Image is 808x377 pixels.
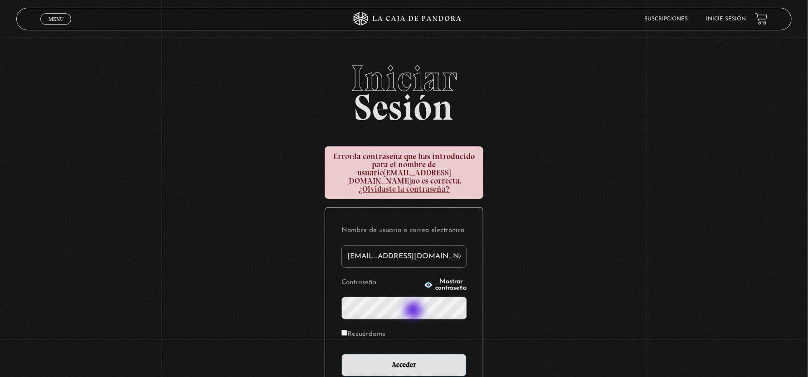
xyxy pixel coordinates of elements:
[706,16,746,22] a: Inicie sesión
[341,224,467,238] label: Nombre de usuario o correo electrónico
[16,60,792,97] span: Iniciar
[333,151,354,161] strong: Error:
[424,279,467,291] button: Mostrar contraseña
[436,279,467,291] span: Mostrar contraseña
[358,184,450,194] a: ¿Olvidaste la contraseña?
[341,330,347,336] input: Recuérdame
[16,60,792,118] h2: Sesión
[644,16,688,22] a: Suscripciones
[341,328,386,342] label: Recuérdame
[755,13,768,25] a: View your shopping cart
[341,354,467,377] input: Acceder
[347,168,451,186] strong: [EMAIL_ADDRESS][DOMAIN_NAME]
[45,24,67,30] span: Cerrar
[325,146,483,199] div: la contraseña que has introducido para el nombre de usuario no es correcta.
[49,16,63,22] span: Menu
[341,276,421,290] label: Contraseña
